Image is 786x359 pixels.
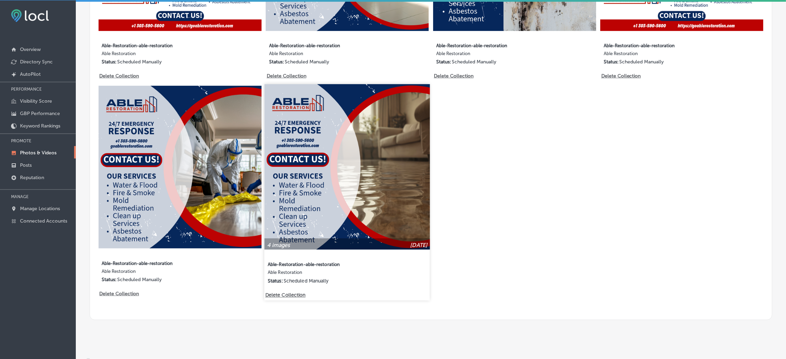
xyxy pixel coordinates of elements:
[20,218,67,224] p: Connected Accounts
[434,73,473,79] p: Delete Collection
[604,39,722,51] label: Able-Restoration-able-restoration
[452,59,496,65] p: Scheduled Manually
[268,258,387,270] label: Able-Restoration-able-restoration
[619,59,664,65] p: Scheduled Manually
[284,278,329,284] p: Scheduled Manually
[117,59,162,65] p: Scheduled Manually
[11,9,49,22] img: fda3e92497d09a02dc62c9cd864e3231.png
[265,84,430,249] img: Collection thumbnail
[436,59,451,65] p: Status:
[269,51,387,59] label: Able Restoration
[20,47,41,52] p: Overview
[265,292,305,298] p: Delete Collection
[20,111,60,116] p: GBP Performance
[269,39,387,51] label: Able-Restoration-able-restoration
[99,86,262,249] img: Collection thumbnail
[99,291,138,297] p: Delete Collection
[267,73,306,79] p: Delete Collection
[20,162,32,168] p: Posts
[268,278,283,284] p: Status:
[20,175,44,181] p: Reputation
[20,123,60,129] p: Keyword Rankings
[268,270,387,278] label: Able Restoration
[436,39,554,51] label: Able-Restoration-able-restoration
[20,59,53,65] p: Directory Sync
[601,73,640,79] p: Delete Collection
[102,269,220,277] label: Able Restoration
[117,277,162,283] p: Scheduled Manually
[285,59,329,65] p: Scheduled Manually
[20,71,41,77] p: AutoPilot
[436,51,554,59] label: Able Restoration
[410,242,428,248] p: [DATE]
[604,59,619,65] p: Status:
[102,51,220,59] label: Able Restoration
[99,73,138,79] p: Delete Collection
[102,59,116,65] p: Status:
[102,277,116,283] p: Status:
[102,39,220,51] label: Able-Restoration-able-restoration
[269,59,284,65] p: Status:
[20,150,57,156] p: Photos & Videos
[20,206,60,212] p: Manage Locations
[102,257,220,269] label: Able-Restoration-able-restoration
[267,242,290,248] p: 4 images
[20,98,52,104] p: Visibility Score
[604,51,722,59] label: Able Restoration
